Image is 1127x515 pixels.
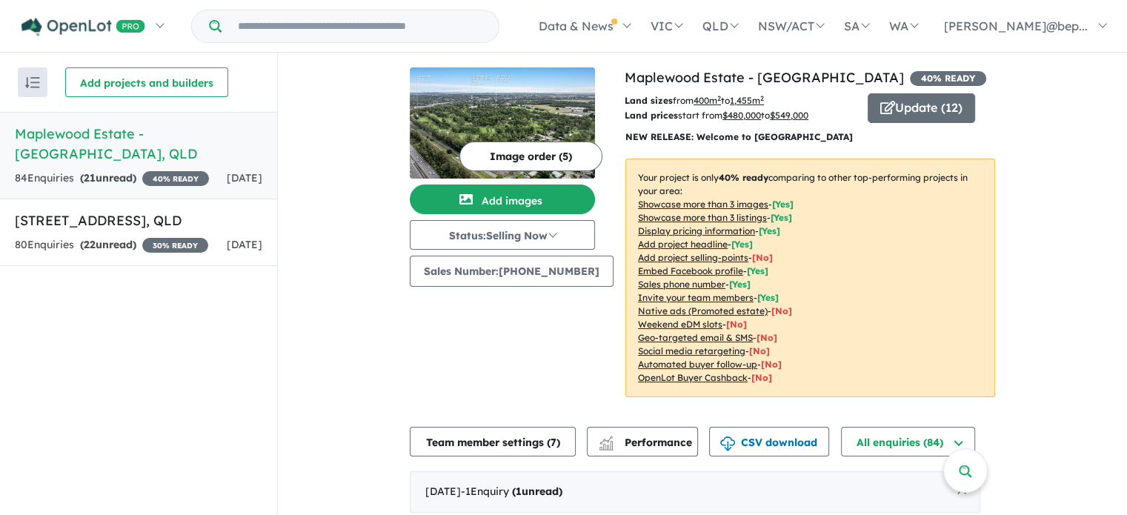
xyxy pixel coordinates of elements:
[729,279,751,290] span: [ Yes ]
[760,94,764,102] sup: 2
[771,212,792,223] span: [ Yes ]
[770,110,808,121] u: $ 549,000
[227,238,262,251] span: [DATE]
[625,69,904,86] a: Maplewood Estate - [GEOGRAPHIC_DATA]
[638,212,767,223] u: Showcase more than 3 listings
[638,319,722,330] u: Weekend eDM slots
[15,170,209,187] div: 84 Enquir ies
[944,19,1088,33] span: [PERSON_NAME]@bep...
[459,142,602,171] button: Image order (5)
[410,185,595,214] button: Add images
[752,252,773,263] span: [ No ]
[730,95,764,106] u: 1,455 m
[410,220,595,250] button: Status:Selling Now
[625,130,995,144] p: NEW RELEASE: Welcome to [GEOGRAPHIC_DATA]
[410,471,980,513] div: [DATE]
[587,427,698,456] button: Performance
[638,359,757,370] u: Automated buyer follow-up
[638,332,753,343] u: Geo-targeted email & SMS
[757,332,777,343] span: [No]
[142,171,209,186] span: 40 % READY
[722,110,761,121] u: $ 480,000
[461,485,562,498] span: - 1 Enquir y
[709,427,829,456] button: CSV download
[599,436,613,444] img: line-chart.svg
[80,171,136,185] strong: ( unread)
[625,93,857,108] p: from
[772,199,794,210] span: [ Yes ]
[410,67,595,179] img: Maplewood Estate - Wacol
[225,10,496,42] input: Try estate name, suburb, builder or developer
[15,210,262,230] h5: [STREET_ADDRESS] , QLD
[625,95,673,106] b: Land sizes
[638,199,768,210] u: Showcase more than 3 images
[638,225,755,236] u: Display pricing information
[747,265,768,276] span: [ Yes ]
[84,171,96,185] span: 21
[638,292,754,303] u: Invite your team members
[21,18,145,36] img: Openlot PRO Logo White
[410,427,576,456] button: Team member settings (7)
[761,359,782,370] span: [No]
[749,345,770,356] span: [No]
[868,93,975,123] button: Update (12)
[601,436,692,449] span: Performance
[599,441,614,451] img: bar-chart.svg
[910,71,986,86] span: 40 % READY
[720,436,735,451] img: download icon
[751,372,772,383] span: [No]
[638,345,745,356] u: Social media retargeting
[638,239,728,250] u: Add project headline
[625,108,857,123] p: start from
[142,238,208,253] span: 30 % READY
[761,110,808,121] span: to
[551,436,556,449] span: 7
[512,485,562,498] strong: ( unread)
[759,225,780,236] span: [ Yes ]
[731,239,753,250] span: [ Yes ]
[25,77,40,88] img: sort.svg
[15,124,262,164] h5: Maplewood Estate - [GEOGRAPHIC_DATA] , QLD
[638,265,743,276] u: Embed Facebook profile
[719,172,768,183] b: 40 % ready
[227,171,262,185] span: [DATE]
[625,110,678,121] b: Land prices
[410,256,614,287] button: Sales Number:[PHONE_NUMBER]
[65,67,228,97] button: Add projects and builders
[638,372,748,383] u: OpenLot Buyer Cashback
[757,292,779,303] span: [ Yes ]
[726,319,747,330] span: [No]
[15,236,208,254] div: 80 Enquir ies
[721,95,764,106] span: to
[694,95,721,106] u: 400 m
[84,238,96,251] span: 22
[80,238,136,251] strong: ( unread)
[841,427,975,456] button: All enquiries (84)
[625,159,995,397] p: Your project is only comparing to other top-performing projects in your area: - - - - - - - - - -...
[771,305,792,316] span: [No]
[638,252,748,263] u: Add project selling-points
[516,485,522,498] span: 1
[638,279,725,290] u: Sales phone number
[638,305,768,316] u: Native ads (Promoted estate)
[717,94,721,102] sup: 2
